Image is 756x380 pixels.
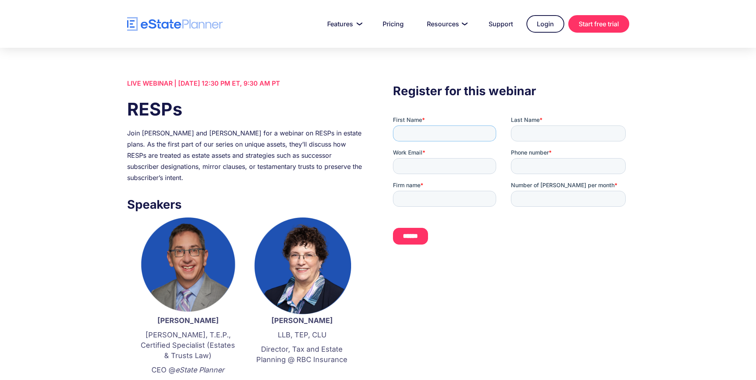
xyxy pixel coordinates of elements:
[526,15,564,33] a: Login
[318,16,369,32] a: Features
[157,316,219,325] strong: [PERSON_NAME]
[393,116,629,259] iframe: Form 0
[271,316,333,325] strong: [PERSON_NAME]
[127,17,223,31] a: home
[253,330,351,340] p: LLB, TEP, CLU
[127,195,363,214] h3: Speakers
[253,344,351,365] p: Director, Tax and Estate Planning @ RBC Insurance
[417,16,475,32] a: Resources
[253,369,351,379] p: ‍
[139,330,237,361] p: [PERSON_NAME], T.E.P., Certified Specialist (Estates & Trusts Law)
[373,16,413,32] a: Pricing
[479,16,522,32] a: Support
[127,78,363,89] div: LIVE WEBINAR | [DATE] 12:30 PM ET, 9:30 AM PT
[127,127,363,183] div: Join [PERSON_NAME] and [PERSON_NAME] for a webinar on RESPs in estate plans. As the first part of...
[139,365,237,375] p: CEO @
[393,82,629,100] h3: Register for this webinar
[568,15,629,33] a: Start free trial
[127,97,363,121] h1: RESPs
[175,366,224,374] em: eState Planner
